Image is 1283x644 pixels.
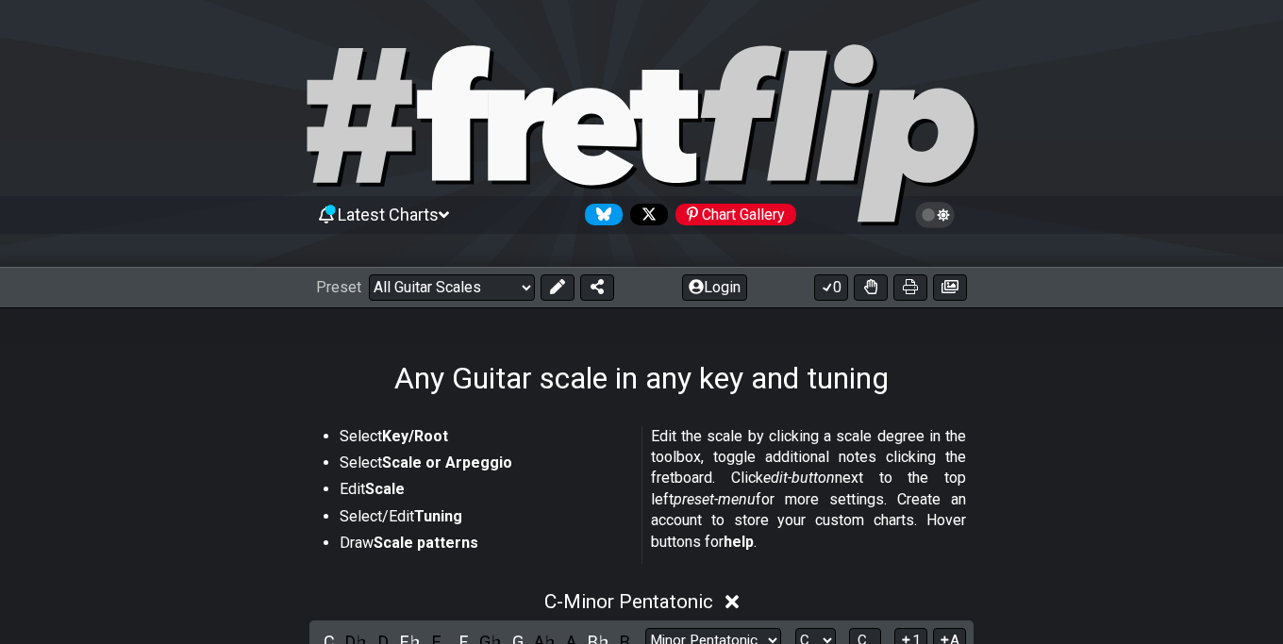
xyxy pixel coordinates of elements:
[541,274,575,301] button: Edit Preset
[854,274,888,301] button: Toggle Dexterity for all fretkits
[580,274,614,301] button: Share Preset
[668,204,796,225] a: #fretflip at Pinterest
[382,454,512,471] strong: Scale or Arpeggio
[623,204,668,225] a: Follow #fretflip at X
[340,479,628,505] li: Edit
[544,590,713,613] span: C - Minor Pentatonic
[682,274,747,301] button: Login
[414,507,462,525] strong: Tuning
[340,453,628,479] li: Select
[338,205,439,224] span: Latest Charts
[925,206,946,223] span: Toggle light / dark theme
[763,469,835,487] em: edit-button
[674,490,756,508] em: preset-menu
[651,426,966,553] p: Edit the scale by clicking a scale degree in the toolbox, toggle additional notes clicking the fr...
[724,533,754,551] strong: help
[394,360,889,396] h1: Any Guitar scale in any key and tuning
[814,274,848,301] button: 0
[340,533,628,559] li: Draw
[316,278,361,296] span: Preset
[933,274,967,301] button: Create image
[374,534,478,552] strong: Scale patterns
[340,506,628,533] li: Select/Edit
[369,274,535,301] select: Preset
[893,274,927,301] button: Print
[340,426,628,453] li: Select
[365,480,405,498] strong: Scale
[675,204,796,225] div: Chart Gallery
[577,204,623,225] a: Follow #fretflip at Bluesky
[382,427,448,445] strong: Key/Root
